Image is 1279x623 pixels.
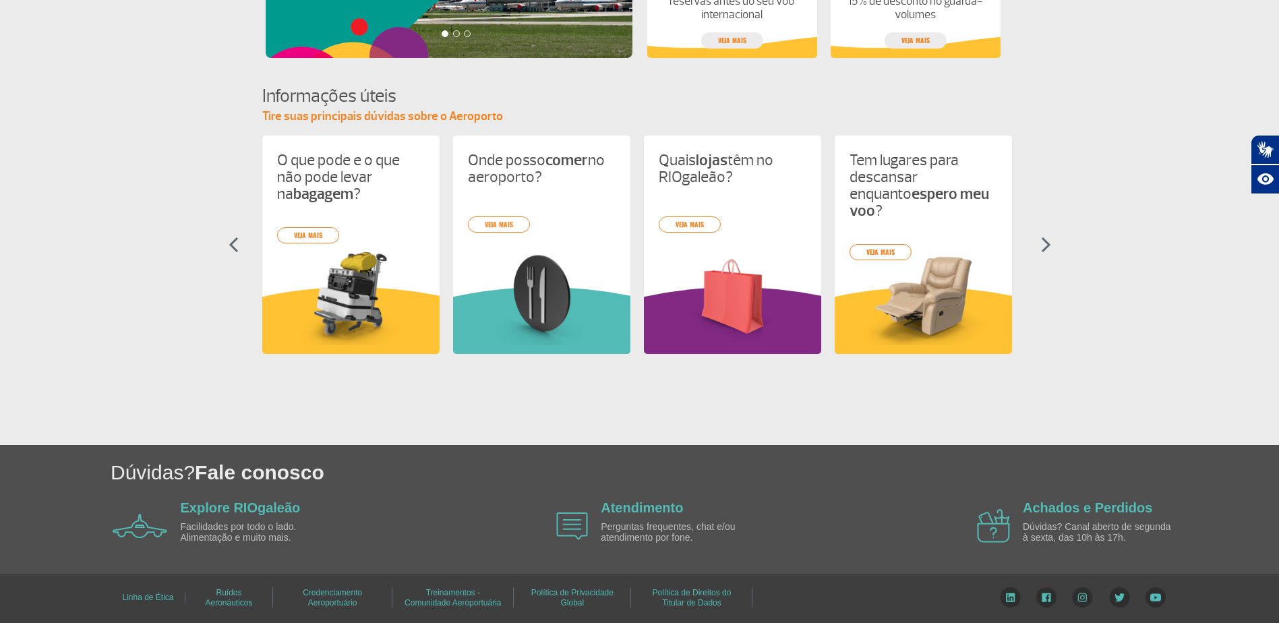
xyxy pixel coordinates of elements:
p: Tire suas principais dúvidas sobre o Aeroporto [262,109,1017,125]
img: card%20informa%C3%A7%C3%B5es%204.png [850,249,997,345]
a: Explore RIOgaleão [181,500,301,515]
img: card%20informa%C3%A7%C3%B5es%206.png [659,249,806,345]
img: seta-esquerda [229,237,239,253]
p: Dúvidas? Canal aberto de segunda à sexta, das 10h às 17h. [1023,522,1178,543]
img: YouTube [1146,587,1166,607]
a: Treinamentos - Comunidade Aeroportuária [405,583,501,612]
a: Política de Direitos do Titular de Dados [653,583,732,612]
img: roxoInformacoesUteis.svg [644,287,821,354]
img: airplane icon [556,512,588,540]
a: Atendimento [601,500,683,515]
a: Ruídos Aeronáuticos [206,583,253,612]
a: veja mais [277,227,339,243]
button: Abrir tradutor de língua de sinais. [1251,135,1279,165]
p: Quais têm no RIOgaleão? [659,152,806,185]
img: LinkedIn [1000,587,1021,607]
img: seta-direita [1041,237,1051,253]
a: Linha de Ética [122,588,173,607]
strong: comer [545,150,588,170]
a: veja mais [659,216,721,233]
p: O que pode e o que não pode levar na ? [277,152,425,202]
a: veja mais [850,244,912,260]
a: veja mais [468,216,530,233]
img: card%20informa%C3%A7%C3%B5es%201.png [277,249,425,345]
a: veja mais [885,32,947,49]
img: airplane icon [977,509,1010,543]
img: Facebook [1036,587,1057,607]
h4: Informações úteis [262,84,1017,109]
h1: Dúvidas? [111,458,1279,486]
a: Credenciamento Aeroportuário [303,583,362,612]
img: airplane icon [113,514,167,538]
div: Plugin de acessibilidade da Hand Talk. [1251,135,1279,194]
img: amareloInformacoesUteis.svg [835,287,1012,354]
span: Fale conosco [195,461,324,483]
p: Tem lugares para descansar enquanto ? [850,152,997,219]
p: Perguntas frequentes, chat e/ou atendimento por fone. [601,522,756,543]
button: Abrir recursos assistivos. [1251,165,1279,194]
p: Facilidades por todo o lado. Alimentação e muito mais. [181,522,336,543]
a: Política de Privacidade Global [531,583,614,612]
a: veja mais [701,32,763,49]
strong: espero meu voo [850,184,989,220]
img: Instagram [1072,587,1093,607]
a: Achados e Perdidos [1023,500,1152,515]
img: amareloInformacoesUteis.svg [262,287,440,354]
strong: bagagem [293,184,353,204]
strong: lojas [696,150,727,170]
img: card%20informa%C3%A7%C3%B5es%208.png [468,249,616,345]
img: Twitter [1109,587,1130,607]
img: verdeInformacoesUteis.svg [453,287,630,354]
p: Onde posso no aeroporto? [468,152,616,185]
